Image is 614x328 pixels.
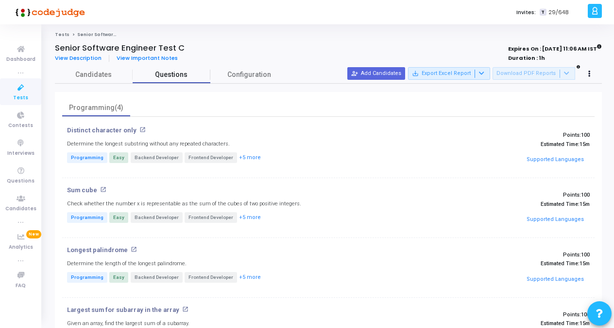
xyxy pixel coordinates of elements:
[239,153,261,163] button: +5 more
[131,212,183,223] span: Backend Developer
[9,243,33,252] span: Analytics
[117,54,178,62] span: View Important Notes
[523,153,587,167] button: Supported Languages
[351,70,358,77] mat-icon: person_add_alt
[12,2,85,22] img: logo
[55,32,69,37] a: Tests
[580,260,590,267] span: 15m
[55,55,109,61] a: View Description
[581,252,590,258] span: 100
[185,212,237,223] span: Frontend Developer
[508,54,545,62] strong: Duration : 1h
[185,272,237,283] span: Frontend Developer
[67,306,179,314] p: Largest sum for subarray in the array
[131,152,183,163] span: Backend Developer
[100,186,106,193] mat-icon: open_in_new
[422,320,590,327] p: Estimated Time:
[239,273,261,282] button: +5 more
[422,201,590,207] p: Estimated Time:
[581,311,590,318] span: 100
[109,212,128,223] span: Easy
[67,246,128,254] p: Longest palindrome
[239,213,261,222] button: +5 more
[422,252,590,258] p: Points:
[422,311,590,318] p: Points:
[55,54,102,62] span: View Description
[422,132,590,138] p: Points:
[109,152,128,163] span: Easy
[67,272,107,283] span: Programming
[67,260,187,267] h5: Determine the length of the longest palindrome.
[131,272,183,283] span: Backend Developer
[581,132,590,138] span: 100
[540,9,546,16] span: T
[422,260,590,267] p: Estimated Time:
[67,186,97,194] p: Sum cube
[182,306,188,312] mat-icon: open_in_new
[347,67,405,80] button: Add Candidates
[55,32,602,38] nav: breadcrumb
[67,200,301,207] h5: Check whether the number x is representable as the sum of the cubes of two positive integers.
[55,70,133,80] span: Candidates
[7,177,34,185] span: Questions
[67,127,136,134] p: Distinct character only
[508,42,602,53] strong: Expires On : [DATE] 11:06 AM IST
[523,273,587,287] button: Supported Languages
[408,67,490,80] button: Export Excel Report
[16,282,26,290] span: FAQ
[67,212,107,223] span: Programming
[580,201,590,207] span: 15m
[131,246,137,253] mat-icon: open_in_new
[67,141,230,147] h5: Determine the longest substring without any repeated characters.
[523,213,587,227] button: Supported Languages
[133,70,210,80] span: Questions
[13,94,28,102] span: Tests
[139,127,146,133] mat-icon: open_in_new
[109,272,128,283] span: Easy
[8,122,33,130] span: Contests
[422,192,590,198] p: Points:
[55,43,185,53] h4: Senior Software Engineer Test C
[67,320,189,327] h5: Given an array, find the largest sum of a subarray.
[68,103,124,113] div: Programming(4)
[67,152,107,163] span: Programming
[185,152,237,163] span: Frontend Developer
[580,320,590,327] span: 15m
[548,8,569,17] span: 29/648
[581,192,590,198] span: 100
[412,70,419,77] mat-icon: save_alt
[6,55,35,64] span: Dashboard
[227,70,271,80] span: Configuration
[77,32,156,37] span: Senior Software Engineer Test C
[109,55,185,61] a: View Important Notes
[26,230,41,238] span: New
[580,141,590,147] span: 15m
[422,141,590,147] p: Estimated Time:
[7,149,34,158] span: Interviews
[493,67,575,80] button: Download PDF Reports
[516,8,536,17] label: Invites:
[5,205,36,213] span: Candidates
